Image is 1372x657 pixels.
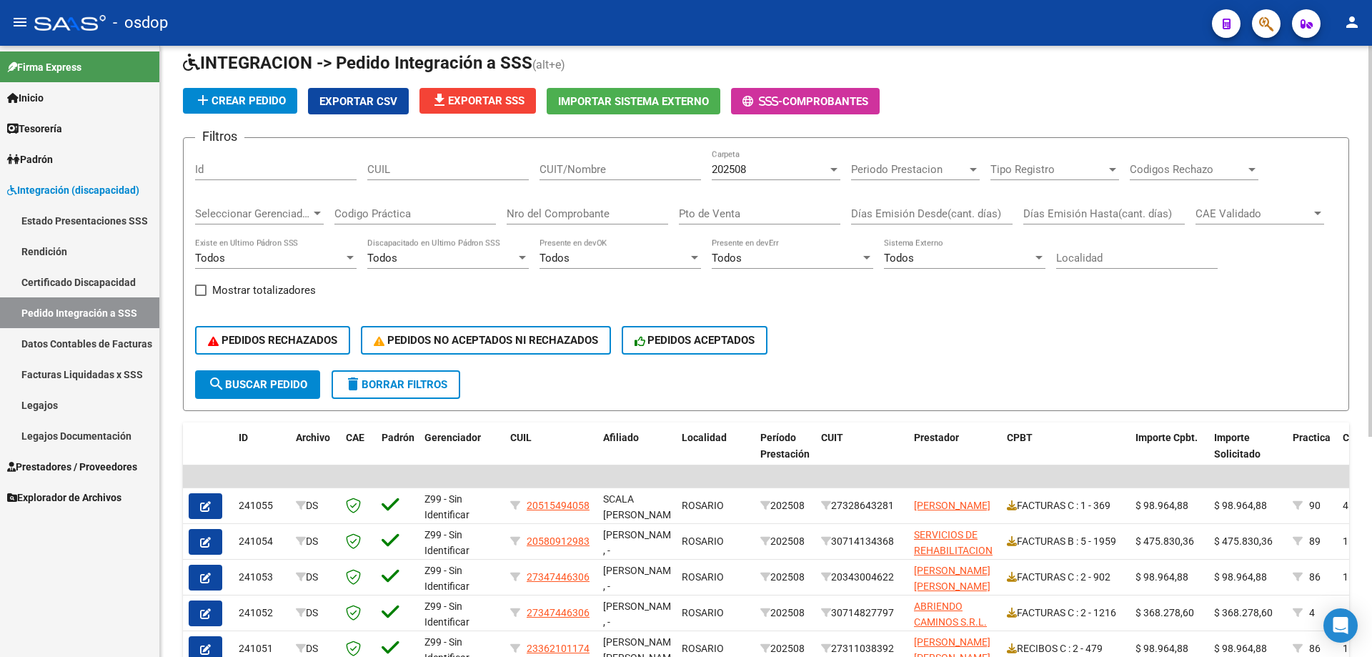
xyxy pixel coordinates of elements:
[914,500,990,511] span: [PERSON_NAME]
[340,423,376,485] datatable-header-cell: CAE
[1135,432,1198,443] span: Importe Cpbt.
[603,565,680,593] span: [PERSON_NAME] , -
[1343,535,1348,547] span: 1
[504,423,597,485] datatable-header-cell: CUIL
[908,423,1001,485] datatable-header-cell: Prestador
[821,569,903,586] div: 20343004622
[7,152,53,167] span: Padrón
[1214,500,1267,511] span: $ 98.964,88
[547,88,720,114] button: Importar Sistema Externo
[376,423,419,485] datatable-header-cell: Padrón
[782,95,868,108] span: Comprobantes
[11,14,29,31] mat-icon: menu
[382,432,414,443] span: Padrón
[1309,643,1321,654] span: 86
[1287,423,1337,485] datatable-header-cell: Practica
[731,88,880,114] button: -Comprobantes
[821,605,903,621] div: 30714827797
[296,641,334,657] div: DS
[113,7,168,39] span: - osdop
[527,643,590,654] span: 23362101174
[1007,569,1124,586] div: FACTURAS C : 2 - 902
[208,334,337,347] span: PEDIDOS RECHAZADOS
[239,569,284,586] div: 241053
[597,423,676,485] datatable-header-cell: Afiliado
[990,163,1106,176] span: Tipo Registro
[424,493,469,521] span: Z99 - Sin Identificar
[603,432,639,443] span: Afiliado
[424,601,469,628] span: Z99 - Sin Identificar
[760,498,810,514] div: 202508
[1208,423,1287,485] datatable-header-cell: Importe Solicitado
[815,423,908,485] datatable-header-cell: CUIT
[760,569,810,586] div: 202508
[1323,608,1358,643] div: Open Intercom Messenger
[7,121,62,137] span: Tesorería
[183,53,532,73] span: INTEGRACION -> Pedido Integración a SSS
[682,607,724,618] span: ROSARIO
[7,490,121,505] span: Explorador de Archivos
[290,423,340,485] datatable-header-cell: Archivo
[760,605,810,621] div: 202508
[1007,432,1033,443] span: CPBT
[821,498,903,514] div: 27328643281
[1214,432,1261,460] span: Importe Solicitado
[1214,571,1267,583] span: $ 98.964,88
[346,432,364,443] span: CAE
[1343,607,1348,618] span: 1
[1007,605,1124,621] div: FACTURAS C : 2 - 1216
[742,95,782,108] span: -
[851,163,967,176] span: Periodo Prestacion
[195,252,225,265] span: Todos
[195,326,350,355] button: PEDIDOS RECHAZADOS
[296,569,334,586] div: DS
[532,58,565,71] span: (alt+e)
[1343,643,1348,654] span: 1
[712,163,746,176] span: 202508
[1309,535,1321,547] span: 89
[1309,571,1321,583] span: 86
[622,326,768,355] button: PEDIDOS ACEPTADOS
[239,533,284,550] div: 241054
[760,641,810,657] div: 202508
[527,571,590,583] span: 27347446306
[431,92,448,109] mat-icon: file_download
[1214,643,1267,654] span: $ 98.964,88
[296,498,334,514] div: DS
[239,605,284,621] div: 241052
[1309,500,1321,511] span: 90
[1135,607,1194,618] span: $ 368.278,60
[296,533,334,550] div: DS
[239,432,248,443] span: ID
[233,423,290,485] datatable-header-cell: ID
[712,252,742,265] span: Todos
[510,432,532,443] span: CUIL
[821,432,843,443] span: CUIT
[1135,500,1188,511] span: $ 98.964,88
[424,432,481,443] span: Gerenciador
[760,533,810,550] div: 202508
[914,565,990,593] span: [PERSON_NAME] [PERSON_NAME]
[1007,641,1124,657] div: RECIBOS C : 2 - 479
[1130,423,1208,485] datatable-header-cell: Importe Cpbt.
[239,498,284,514] div: 241055
[884,252,914,265] span: Todos
[540,252,570,265] span: Todos
[603,493,680,538] span: SCALA [PERSON_NAME] , -
[332,370,460,399] button: Borrar Filtros
[374,334,598,347] span: PEDIDOS NO ACEPTADOS NI RECHAZADOS
[195,207,311,220] span: Seleccionar Gerenciador
[527,535,590,547] span: 20580912983
[821,641,903,657] div: 27311038392
[682,535,724,547] span: ROSARIO
[1309,607,1315,618] span: 4
[367,252,397,265] span: Todos
[558,95,709,108] span: Importar Sistema Externo
[419,88,536,114] button: Exportar SSS
[603,529,680,557] span: [PERSON_NAME] , -
[1007,498,1124,514] div: FACTURAS C : 1 - 369
[212,282,316,299] span: Mostrar totalizadores
[755,423,815,485] datatable-header-cell: Período Prestación
[7,90,44,106] span: Inicio
[431,94,525,107] span: Exportar SSS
